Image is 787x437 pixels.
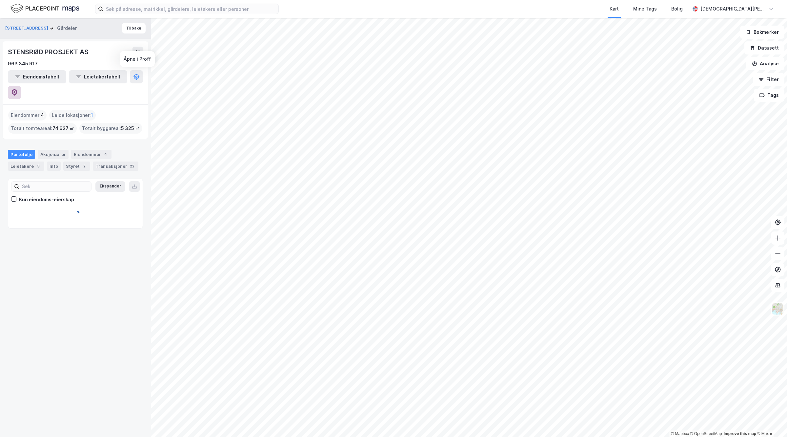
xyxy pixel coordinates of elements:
[671,431,689,436] a: Mapbox
[724,431,756,436] a: Improve this map
[610,5,619,13] div: Kart
[49,110,96,120] div: Leide lokasjoner :
[8,70,66,83] button: Eiendomstabell
[744,41,784,55] button: Datasett
[700,5,766,13] div: [DEMOGRAPHIC_DATA][PERSON_NAME]
[129,163,136,169] div: 22
[753,73,784,86] button: Filter
[740,26,784,39] button: Bokmerker
[772,303,784,315] img: Z
[103,4,278,14] input: Søk på adresse, matrikkel, gårdeiere, leietakere eller personer
[8,110,47,120] div: Eiendommer :
[79,123,142,134] div: Totalt byggareal :
[10,3,79,14] img: logo.f888ab2527a4732fd821a326f86c7f29.svg
[71,150,111,159] div: Eiendommer
[19,196,74,204] div: Kun eiendoms-eierskap
[122,23,146,33] button: Tilbake
[41,111,44,119] span: 4
[754,405,787,437] iframe: Chat Widget
[671,5,683,13] div: Bolig
[69,70,127,83] button: Leietakertabell
[47,162,61,171] div: Info
[38,150,69,159] div: Aksjonærer
[690,431,722,436] a: OpenStreetMap
[8,47,90,57] div: STENSRØD PROSJEKT AS
[52,124,74,132] span: 74 627 ㎡
[70,210,81,220] img: spinner.a6d8c91a73a9ac5275cf975e30b51cfb.svg
[95,181,125,192] button: Ekspander
[93,162,138,171] div: Transaksjoner
[8,162,44,171] div: Leietakere
[91,111,93,119] span: 1
[35,163,42,169] div: 3
[63,162,90,171] div: Styret
[81,163,88,169] div: 2
[8,123,77,134] div: Totalt tomteareal :
[8,150,35,159] div: Portefølje
[8,60,38,68] div: 963 345 917
[121,124,140,132] span: 5 325 ㎡
[5,25,50,32] button: [STREET_ADDRESS]
[746,57,784,70] button: Analyse
[754,89,784,102] button: Tags
[57,24,77,32] div: Gårdeier
[102,151,109,158] div: 4
[633,5,657,13] div: Mine Tags
[19,182,91,191] input: Søk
